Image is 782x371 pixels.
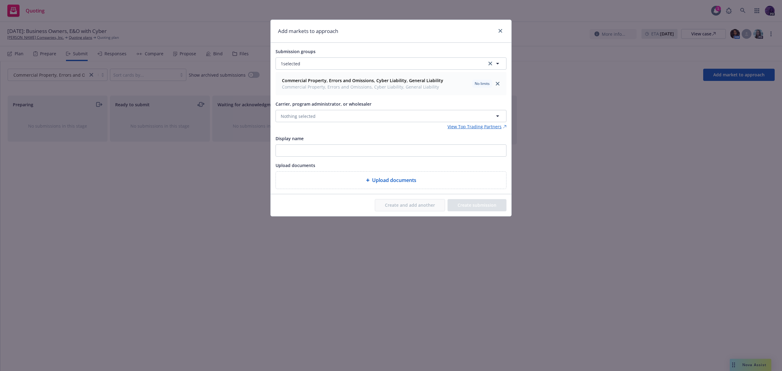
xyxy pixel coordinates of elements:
span: Upload documents [372,176,416,184]
strong: Commercial Property, Errors and Omissions, Cyber Liability, General Liability [282,78,443,83]
div: Upload documents [276,171,506,189]
button: 1selectedclear selection [276,57,506,70]
span: Commercial Property, Errors and Omissions, Cyber Liability, General Liability [282,84,443,90]
span: Display name [276,136,304,141]
button: Nothing selected [276,110,506,122]
span: Carrier, program administrator, or wholesaler [276,101,371,107]
span: No limits [475,81,490,86]
span: Upload documents [276,162,315,168]
span: 1 selected [281,60,300,67]
a: clear selection [487,60,494,67]
a: close [494,80,501,87]
a: close [497,27,504,35]
span: Nothing selected [281,113,316,119]
span: Submission groups [276,49,316,54]
h1: Add markets to approach [278,27,338,35]
a: View Top Trading Partners [448,123,506,130]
